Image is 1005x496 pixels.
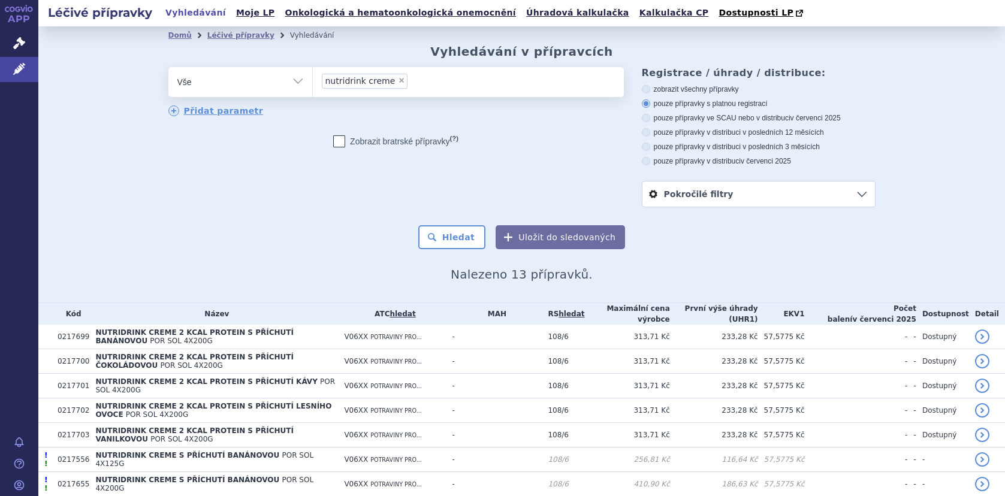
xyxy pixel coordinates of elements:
td: 233,28 Kč [670,398,758,423]
td: 57,5775 Kč [758,349,805,374]
span: nutridrink creme [325,77,396,85]
td: - [446,398,542,423]
td: Dostupný [916,349,969,374]
span: V06XX [344,480,368,488]
span: 108/6 [548,406,569,415]
td: 256,81 Kč [585,447,670,472]
label: pouze přípravky s platnou registrací [642,99,876,108]
td: 233,28 Kč [670,374,758,398]
a: Pokročilé filtry [642,182,875,207]
a: detail [975,477,989,491]
span: POR SOL 4X200G [150,337,212,345]
td: - [805,349,908,374]
span: NUTRIDRINK CREME 2 KCAL PROTEIN S PŘÍCHUTÍ BANÁNOVOU [95,328,294,345]
label: Zobrazit bratrské přípravky [333,135,458,147]
label: pouze přípravky ve SCAU nebo v distribuci [642,113,876,123]
span: V06XX [344,357,368,365]
span: v červenci 2025 [790,114,841,122]
label: zobrazit všechny přípravky [642,84,876,94]
span: × [398,77,405,84]
td: - [916,447,969,472]
a: detail [975,329,989,344]
td: 0217700 [52,349,89,374]
a: hledat [390,310,415,318]
td: 313,71 Kč [585,374,670,398]
a: Domů [168,31,192,40]
th: Maximální cena výrobce [585,303,670,325]
td: 233,28 Kč [670,423,758,447]
td: Dostupný [916,374,969,398]
li: Vyhledávání [290,26,350,44]
a: detail [975,354,989,368]
a: Kalkulačka CP [636,5,713,21]
span: Tento přípravek má více úhrad. [44,484,47,492]
span: V06XX [344,431,368,439]
span: POTRAVINY PRO... [370,383,422,389]
td: 57,5775 Kč [758,447,805,472]
td: - [805,374,908,398]
td: - [907,423,916,447]
td: - [907,398,916,423]
td: 233,28 Kč [670,325,758,349]
td: 0217699 [52,325,89,349]
span: V06XX [344,382,368,390]
td: Dostupný [916,398,969,423]
abbr: (?) [450,135,458,143]
span: NUTRIDRINK CREME 2 KCAL PROTEIN S PŘÍCHUTÍ LESNÍHO OVOCE [95,402,331,419]
span: POTRAVINY PRO... [370,481,422,488]
span: Tento přípravek má více úhrad. [44,459,47,468]
td: - [805,447,908,472]
td: - [805,398,908,423]
td: 313,71 Kč [585,325,670,349]
th: První výše úhrady (UHR1) [670,303,758,325]
td: - [907,447,916,472]
td: - [446,325,542,349]
span: POR SOL 4X200G [150,435,213,443]
a: Úhradová kalkulačka [523,5,633,21]
span: 108/6 [548,480,569,488]
label: pouze přípravky v distribuci v posledních 12 měsících [642,128,876,137]
td: - [446,349,542,374]
a: Léčivé přípravky [207,31,274,40]
h3: Registrace / úhrady / distribuce: [642,67,876,78]
a: Onkologická a hematoonkologická onemocnění [281,5,520,21]
h2: Vyhledávání v přípravcích [430,44,613,59]
td: - [446,423,542,447]
td: - [805,325,908,349]
th: MAH [446,303,542,325]
td: 313,71 Kč [585,349,670,374]
td: - [446,447,542,472]
span: 108/6 [548,357,569,365]
span: POR SOL 4X200G [95,377,335,394]
td: 57,5775 Kč [758,398,805,423]
span: V06XX [344,332,368,341]
td: 0217556 [52,447,89,472]
td: 313,71 Kč [585,423,670,447]
span: Poslední data tohoto produktu jsou ze SCAU platného k 01.01.2025. [44,451,47,459]
span: POR SOL 4X200G [95,476,313,492]
span: POTRAVINY PRO... [370,456,422,463]
span: Nalezeno 13 přípravků. [451,267,593,282]
span: V06XX [344,455,368,464]
a: hledat [559,310,584,318]
a: Přidat parametr [168,105,264,116]
span: Dostupnosti LP [719,8,793,17]
button: Uložit do sledovaných [496,225,625,249]
td: Dostupný [916,325,969,349]
a: Moje LP [233,5,278,21]
span: 108/6 [548,382,569,390]
td: 57,5775 Kč [758,423,805,447]
a: Dostupnosti LP [715,5,809,22]
span: POTRAVINY PRO... [370,432,422,438]
td: 116,64 Kč [670,447,758,472]
label: pouze přípravky v distribuci v posledních 3 měsících [642,142,876,152]
span: POTRAVINY PRO... [370,358,422,365]
th: Dostupnost [916,303,969,325]
td: - [907,374,916,398]
span: NUTRIDRINK CREME 2 KCAL PROTEIN S PŘÍCHUTÍ ČOKOLÁDOVOU [95,353,294,370]
h2: Léčivé přípravky [38,4,162,21]
span: v červenci 2025 [741,157,791,165]
input: nutridrink creme [411,73,418,88]
span: POR SOL 4X200G [160,361,222,370]
span: POTRAVINY PRO... [370,407,422,414]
